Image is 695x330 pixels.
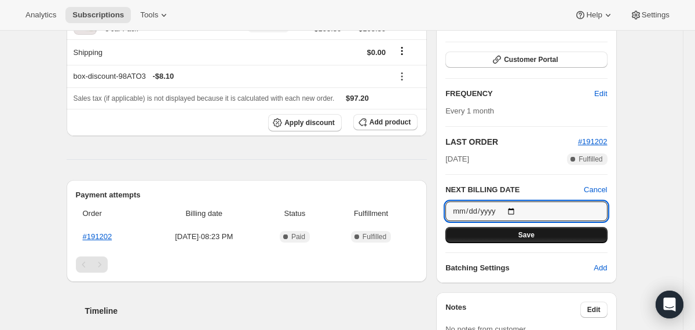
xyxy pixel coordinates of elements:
[284,118,335,127] span: Apply discount
[363,232,386,241] span: Fulfilled
[331,208,411,219] span: Fulfillment
[445,302,580,318] h3: Notes
[579,155,602,164] span: Fulfilled
[83,232,112,241] a: #191202
[74,94,335,102] span: Sales tax (if applicable) is not displayed because it is calculated with each new order.
[504,55,558,64] span: Customer Portal
[85,305,427,317] h2: Timeline
[72,10,124,20] span: Subscriptions
[578,137,608,146] a: #191202
[74,71,386,82] div: box-discount-98ATO3
[65,7,131,23] button: Subscriptions
[642,10,670,20] span: Settings
[445,88,594,100] h2: FREQUENCY
[584,184,607,196] button: Cancel
[586,10,602,20] span: Help
[346,94,369,102] span: $97.20
[152,71,174,82] span: - $8.10
[587,305,601,314] span: Edit
[76,256,418,273] nav: Pagination
[150,231,259,243] span: [DATE] · 08:23 PM
[265,208,324,219] span: Status
[518,230,535,240] span: Save
[67,39,229,65] th: Shipping
[568,7,620,23] button: Help
[656,291,683,318] div: Open Intercom Messenger
[445,107,494,115] span: Every 1 month
[594,88,607,100] span: Edit
[445,136,578,148] h2: LAST ORDER
[578,136,608,148] button: #191202
[76,189,418,201] h2: Payment attempts
[445,52,607,68] button: Customer Portal
[370,118,411,127] span: Add product
[445,153,469,165] span: [DATE]
[150,208,259,219] span: Billing date
[76,201,147,226] th: Order
[445,184,584,196] h2: NEXT BILLING DATE
[623,7,676,23] button: Settings
[587,85,614,103] button: Edit
[587,259,614,277] button: Add
[594,262,607,274] span: Add
[445,227,607,243] button: Save
[393,45,411,57] button: Shipping actions
[445,262,594,274] h6: Batching Settings
[25,10,56,20] span: Analytics
[580,302,608,318] button: Edit
[140,10,158,20] span: Tools
[353,114,418,130] button: Add product
[19,7,63,23] button: Analytics
[367,48,386,57] span: $0.00
[133,7,177,23] button: Tools
[268,114,342,131] button: Apply discount
[291,232,305,241] span: Paid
